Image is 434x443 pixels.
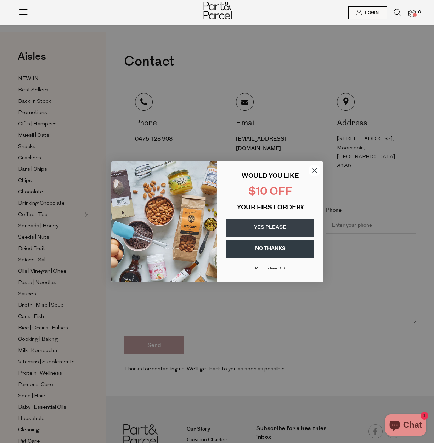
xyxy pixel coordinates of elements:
[408,10,416,17] a: 0
[242,173,299,180] span: WOULD YOU LIKE
[255,267,285,271] span: Min purchase $99
[348,6,387,19] a: Login
[308,164,321,177] button: Close dialog
[383,414,428,437] inbox-online-store-chat: Shopify online store chat
[226,240,314,258] button: NO THANKS
[363,10,379,16] span: Login
[237,205,304,211] span: YOUR FIRST ORDER?
[203,2,232,19] img: Part&Parcel
[416,9,423,16] span: 0
[111,161,217,282] img: 43fba0fb-7538-40bc-babb-ffb1a4d097bc.jpeg
[226,219,314,237] button: YES PLEASE
[248,187,292,198] span: $10 OFF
